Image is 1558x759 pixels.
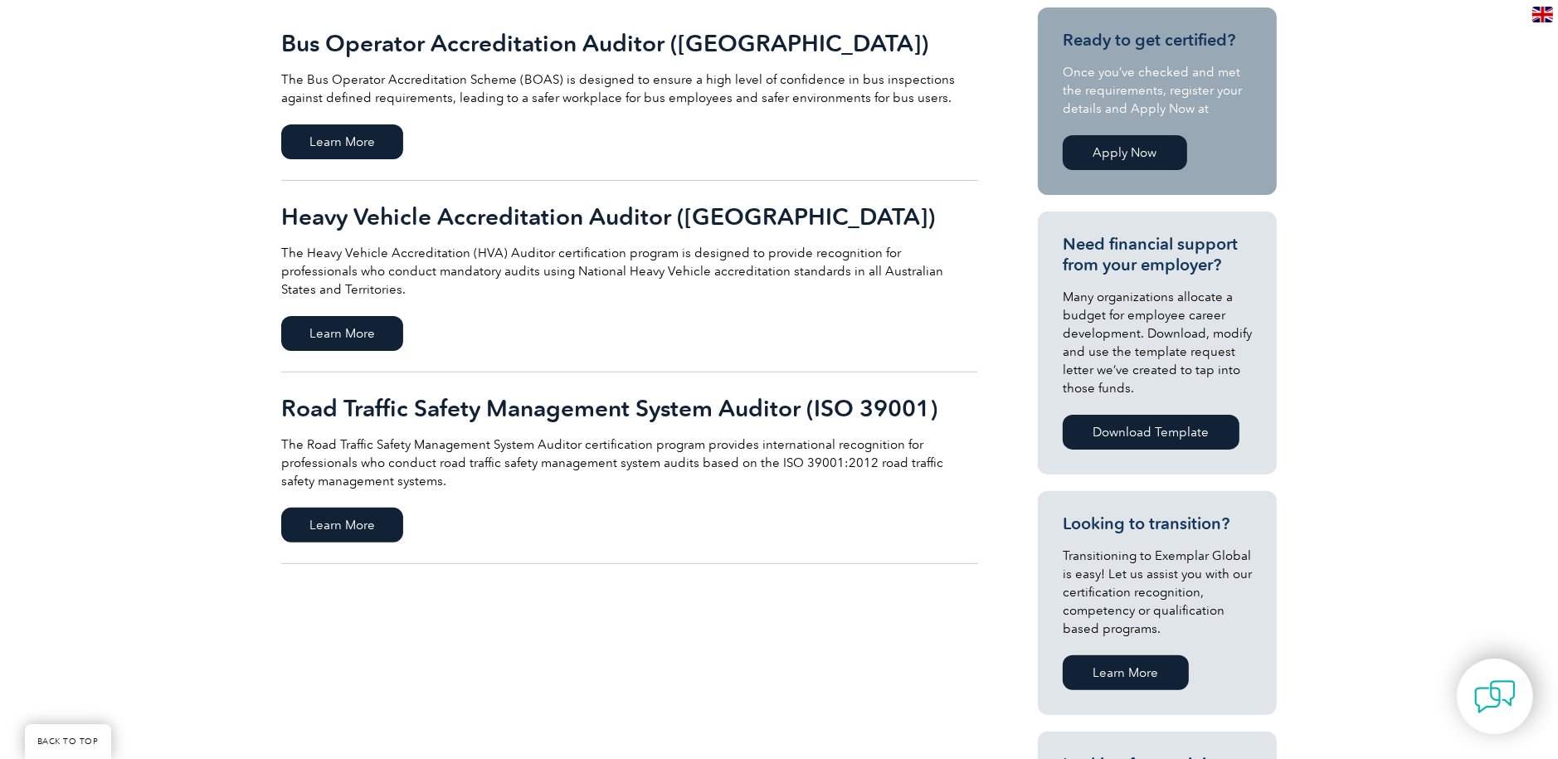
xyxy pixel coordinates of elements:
a: Heavy Vehicle Accreditation Auditor ([GEOGRAPHIC_DATA]) The Heavy Vehicle Accreditation (HVA) Aud... [281,181,978,372]
p: The Heavy Vehicle Accreditation (HVA) Auditor certification program is designed to provide recogn... [281,244,978,299]
img: en [1532,7,1553,22]
a: Apply Now [1063,135,1187,170]
p: Transitioning to Exemplar Global is easy! Let us assist you with our certification recognition, c... [1063,547,1252,638]
p: The Road Traffic Safety Management System Auditor certification program provides international re... [281,435,978,490]
a: Download Template [1063,415,1239,450]
h3: Looking to transition? [1063,513,1252,534]
span: Learn More [281,316,403,351]
span: Learn More [281,508,403,542]
h2: Road Traffic Safety Management System Auditor (ISO 39001) [281,395,978,421]
h2: Bus Operator Accreditation Auditor ([GEOGRAPHIC_DATA]) [281,30,978,56]
h3: Ready to get certified? [1063,30,1252,51]
img: contact-chat.png [1474,676,1516,718]
a: Road Traffic Safety Management System Auditor (ISO 39001) The Road Traffic Safety Management Syst... [281,372,978,564]
a: BACK TO TOP [25,724,111,759]
h3: Need financial support from your employer? [1063,234,1252,275]
p: The Bus Operator Accreditation Scheme (BOAS) is designed to ensure a high level of confidence in ... [281,71,978,107]
a: Learn More [1063,655,1189,690]
p: Many organizations allocate a budget for employee career development. Download, modify and use th... [1063,288,1252,397]
span: Learn More [281,124,403,159]
p: Once you’ve checked and met the requirements, register your details and Apply Now at [1063,63,1252,118]
h2: Heavy Vehicle Accreditation Auditor ([GEOGRAPHIC_DATA]) [281,203,978,230]
a: Bus Operator Accreditation Auditor ([GEOGRAPHIC_DATA]) The Bus Operator Accreditation Scheme (BOA... [281,7,978,181]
